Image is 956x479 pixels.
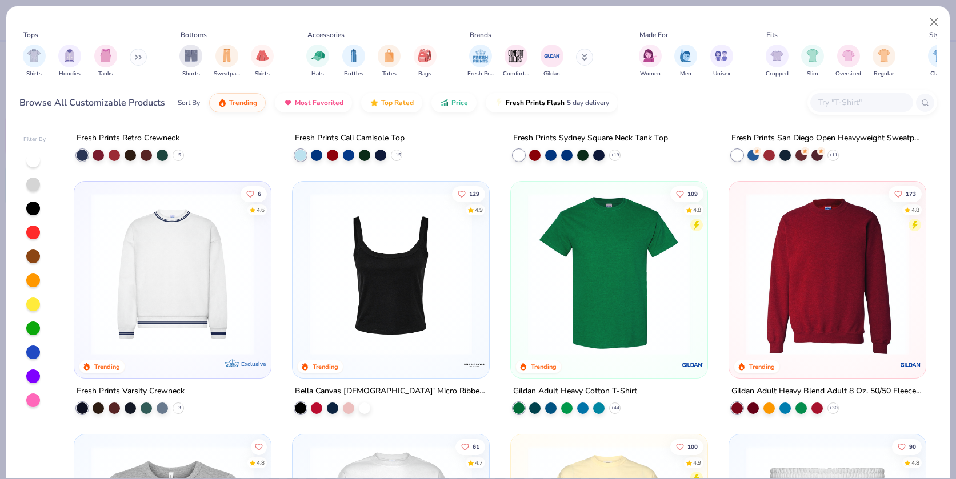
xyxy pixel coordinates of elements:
[295,131,405,146] div: Fresh Prints Cali Camisole Top
[835,45,861,78] button: filter button
[393,152,401,159] span: + 15
[99,49,112,62] img: Tanks Image
[418,70,431,78] span: Bags
[181,30,207,40] div: Bottoms
[806,49,819,62] img: Slim Image
[766,30,778,40] div: Fits
[306,45,329,78] div: filter for Hats
[878,49,891,62] img: Regular Image
[911,458,919,467] div: 4.8
[713,70,730,78] span: Unisex
[19,96,165,110] div: Browse All Customizable Products
[258,191,261,196] span: 6
[543,47,561,65] img: Gildan Image
[241,360,266,368] span: Exclusive
[693,206,701,214] div: 4.8
[94,45,117,78] button: filter button
[679,49,692,62] img: Men Image
[63,49,76,62] img: Hoodies Image
[455,438,485,454] button: Like
[311,70,324,78] span: Hats
[463,353,486,376] img: Bella + Canvas logo
[911,206,919,214] div: 4.8
[681,353,704,376] img: Gildan logo
[643,49,657,62] img: Women Image
[929,30,948,40] div: Styles
[766,45,789,78] div: filter for Cropped
[731,384,923,399] div: Gildan Adult Heavy Blend Adult 8 Oz. 50/50 Fleece Crew
[817,96,905,109] input: Try "T-Shirt"
[58,45,81,78] button: filter button
[26,70,42,78] span: Shirts
[674,45,697,78] button: filter button
[472,47,489,65] img: Fresh Prints Image
[307,30,345,40] div: Accessories
[414,45,437,78] div: filter for Bags
[541,45,563,78] button: filter button
[693,458,701,467] div: 4.9
[451,98,468,107] span: Price
[179,45,202,78] button: filter button
[23,45,46,78] button: filter button
[23,30,38,40] div: Tops
[766,45,789,78] button: filter button
[241,186,267,202] button: Like
[383,49,395,62] img: Totes Image
[766,70,789,78] span: Cropped
[842,49,855,62] img: Oversized Image
[342,45,365,78] div: filter for Bottles
[469,191,479,196] span: 129
[347,49,360,62] img: Bottles Image
[710,45,733,78] button: filter button
[257,206,265,214] div: 4.6
[680,70,691,78] span: Men
[209,93,266,112] button: Trending
[639,30,668,40] div: Made For
[77,131,179,146] div: Fresh Prints Retro Crewneck
[59,70,81,78] span: Hoodies
[892,438,922,454] button: Like
[835,45,861,78] div: filter for Oversized
[311,49,325,62] img: Hats Image
[467,45,494,78] div: filter for Fresh Prints
[58,45,81,78] div: filter for Hoodies
[342,45,365,78] button: filter button
[731,131,923,146] div: Fresh Prints San Diego Open Heavyweight Sweatpants
[214,70,240,78] span: Sweatpants
[522,193,696,355] img: db319196-8705-402d-8b46-62aaa07ed94f
[414,45,437,78] button: filter button
[513,131,668,146] div: Fresh Prints Sydney Square Neck Tank Top
[710,45,733,78] div: filter for Unisex
[23,45,46,78] div: filter for Shirts
[923,11,945,33] button: Close
[214,45,240,78] div: filter for Sweatpants
[639,45,662,78] div: filter for Women
[829,152,838,159] span: + 11
[715,49,728,62] img: Unisex Image
[382,70,397,78] span: Totes
[467,45,494,78] button: filter button
[378,45,401,78] div: filter for Totes
[611,405,619,412] span: + 44
[930,70,949,78] span: Classic
[475,458,483,467] div: 4.7
[829,405,838,412] span: + 30
[304,193,478,355] img: 8af284bf-0d00-45ea-9003-ce4b9a3194ad
[467,70,494,78] span: Fresh Prints
[378,45,401,78] button: filter button
[541,45,563,78] div: filter for Gildan
[178,98,200,108] div: Sort By
[543,70,560,78] span: Gildan
[229,98,257,107] span: Trending
[928,45,951,78] div: filter for Classic
[475,206,483,214] div: 4.9
[687,444,698,449] span: 100
[503,45,529,78] div: filter for Comfort Colors
[175,152,181,159] span: + 5
[185,49,198,62] img: Shorts Image
[507,47,525,65] img: Comfort Colors Image
[899,353,922,376] img: Gildan logo
[933,49,946,62] img: Classic Image
[295,98,343,107] span: Most Favorited
[470,30,491,40] div: Brands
